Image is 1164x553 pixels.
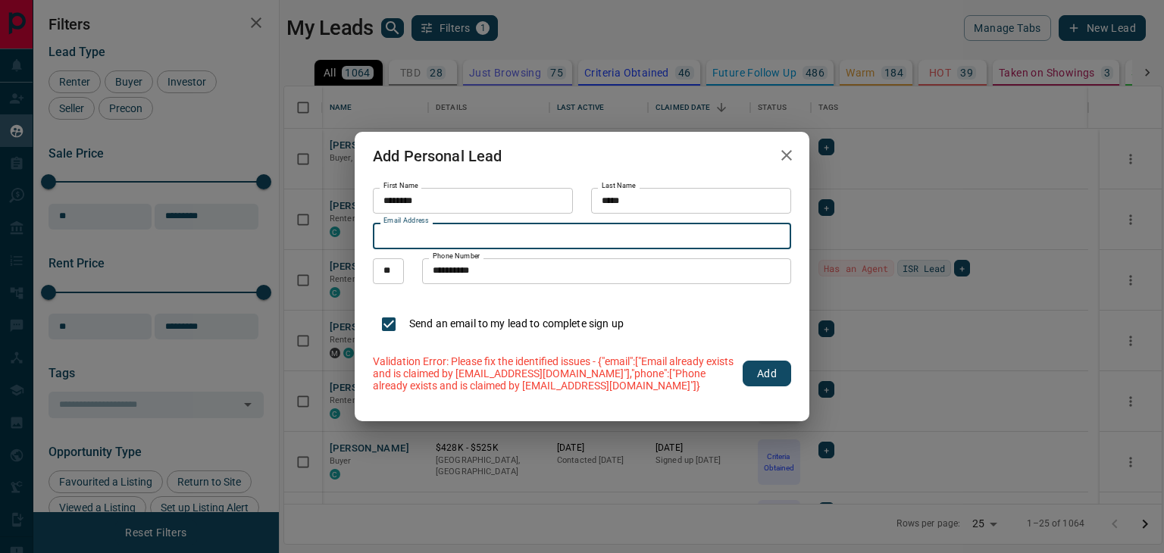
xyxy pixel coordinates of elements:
[355,132,521,180] h2: Add Personal Lead
[602,181,636,191] label: Last Name
[409,316,624,332] p: Send an email to my lead to complete sign up
[743,361,791,386] button: Add
[383,216,429,226] label: Email Address
[433,252,480,261] label: Phone Number
[373,355,734,392] p: Validation Error: Please fix the identified issues - {"email":["Email already exists and is claim...
[383,181,418,191] label: First Name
